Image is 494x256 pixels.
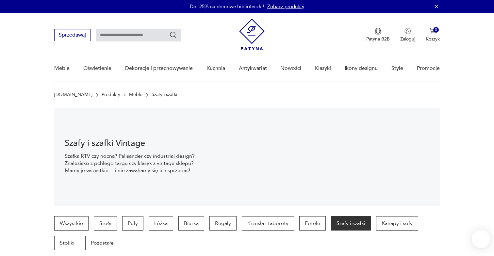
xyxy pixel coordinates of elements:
a: Stoły [94,216,117,231]
button: Szukaj [169,31,177,39]
a: Krzesła i taborety [242,216,294,231]
iframe: Smartsupp widget button [472,230,490,248]
button: Zaloguj [400,28,415,42]
a: Ikony designu [345,56,378,81]
p: Szafka RTV czy nocna? Palisander czy industrial design? Znalezisko z pchlego targu czy klasyk z v... [65,152,198,174]
h1: Szafy i szafki Vintage [65,139,198,147]
a: Antykwariat [239,56,267,81]
img: Patyna - sklep z meblami i dekoracjami vintage [239,19,265,50]
div: 0 [433,27,439,33]
img: Ikona koszyka [429,28,436,34]
button: 0Koszyk [426,28,440,42]
img: Ikona medalu [375,28,381,35]
a: Ikona medaluPatyna B2B [366,28,390,42]
p: Patyna B2B [366,36,390,42]
a: Sprzedawaj [54,33,91,38]
a: Regały [209,216,237,231]
a: Dekoracje i przechowywanie [125,56,193,81]
a: Zobacz produkty [267,3,304,10]
a: Meble [54,56,70,81]
a: Fotele [299,216,326,231]
a: Produkty [102,92,120,97]
a: [DOMAIN_NAME] [54,92,92,97]
a: Klasyki [315,56,331,81]
p: Szafy i szafki [152,92,177,97]
p: Zaloguj [400,36,415,42]
a: Biurka [178,216,204,231]
img: Ikonka użytkownika [404,28,411,34]
a: Kuchnia [206,56,225,81]
a: Wszystkie [54,216,89,231]
a: Szafy i szafki [331,216,371,231]
a: Pufy [122,216,143,231]
a: Łóżka [149,216,173,231]
p: Do -25% na domowe biblioteczki! [190,3,264,10]
a: Oświetlenie [83,56,111,81]
p: Koszyk [426,36,440,42]
a: Meble [129,92,142,97]
a: Promocje [417,56,440,81]
button: Patyna B2B [366,28,390,42]
button: Sprzedawaj [54,29,91,41]
a: Pozostałe [85,236,119,250]
a: Kanapy i sofy [376,216,418,231]
a: Stoliki [54,236,80,250]
a: Style [391,56,403,81]
a: Nowości [280,56,301,81]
